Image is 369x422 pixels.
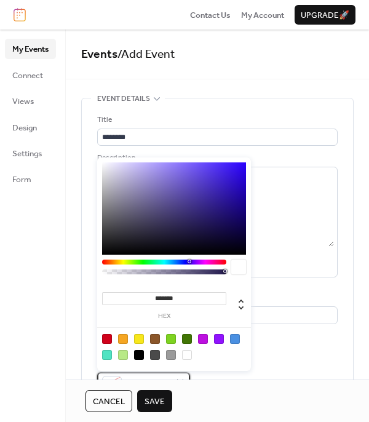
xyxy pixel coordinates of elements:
span: Views [12,95,34,108]
a: Design [5,117,56,137]
button: Upgrade🚀 [295,5,355,25]
div: #9B9B9B [166,350,176,360]
a: Contact Us [190,9,231,21]
div: #F5A623 [118,334,128,344]
span: Contact Us [190,9,231,22]
span: Settings [12,148,42,160]
div: #B8E986 [118,350,128,360]
div: Title [97,114,335,126]
span: Design [12,122,37,134]
div: #9013FE [214,334,224,344]
a: Events [81,43,117,66]
span: / Add Event [117,43,175,66]
label: hex [102,313,226,320]
div: #4A90E2 [230,334,240,344]
a: Form [5,169,56,189]
button: Cancel [85,390,132,412]
div: #50E3C2 [102,350,112,360]
div: #8B572A [150,334,160,344]
span: My Events [12,43,49,55]
span: Connect [12,70,43,82]
div: #FFFFFF [182,350,192,360]
a: Settings [5,143,56,163]
span: Event details [97,93,150,105]
a: Views [5,91,56,111]
span: Upgrade 🚀 [301,9,349,22]
span: My Account [241,9,284,22]
span: Form [12,173,31,186]
span: Cancel [93,396,125,408]
a: My Events [5,39,56,58]
div: #F8E71C [134,334,144,344]
span: Save [145,396,165,408]
a: My Account [241,9,284,21]
div: #4A4A4A [150,350,160,360]
div: Description [97,152,335,164]
div: #7ED321 [166,334,176,344]
div: #D0021B [102,334,112,344]
div: #417505 [182,334,192,344]
div: #BD10E0 [198,334,208,344]
button: Save [137,390,172,412]
img: logo [14,8,26,22]
div: #000000 [134,350,144,360]
a: Connect [5,65,56,85]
